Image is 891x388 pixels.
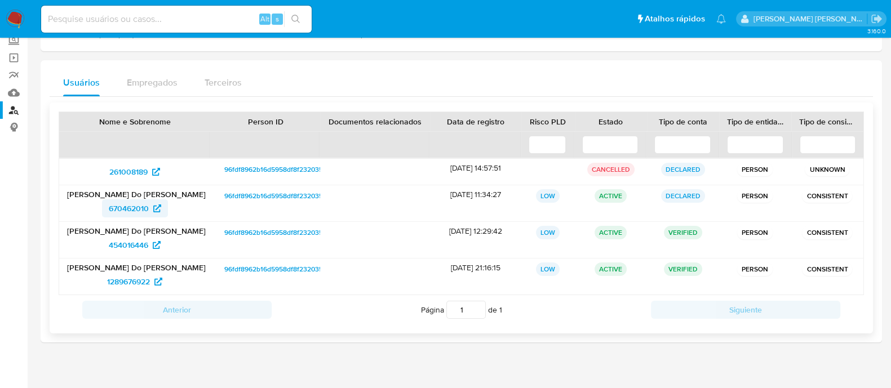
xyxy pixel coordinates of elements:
[276,14,279,24] span: s
[41,12,312,26] input: Pesquise usuários ou casos...
[871,13,883,25] a: Sair
[284,11,307,27] button: search-icon
[260,14,269,24] span: Alt
[716,14,726,24] a: Notificações
[753,14,867,24] p: anna.almeida@mercadopago.com.br
[867,26,885,35] span: 3.160.0
[645,13,705,25] span: Atalhos rápidos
